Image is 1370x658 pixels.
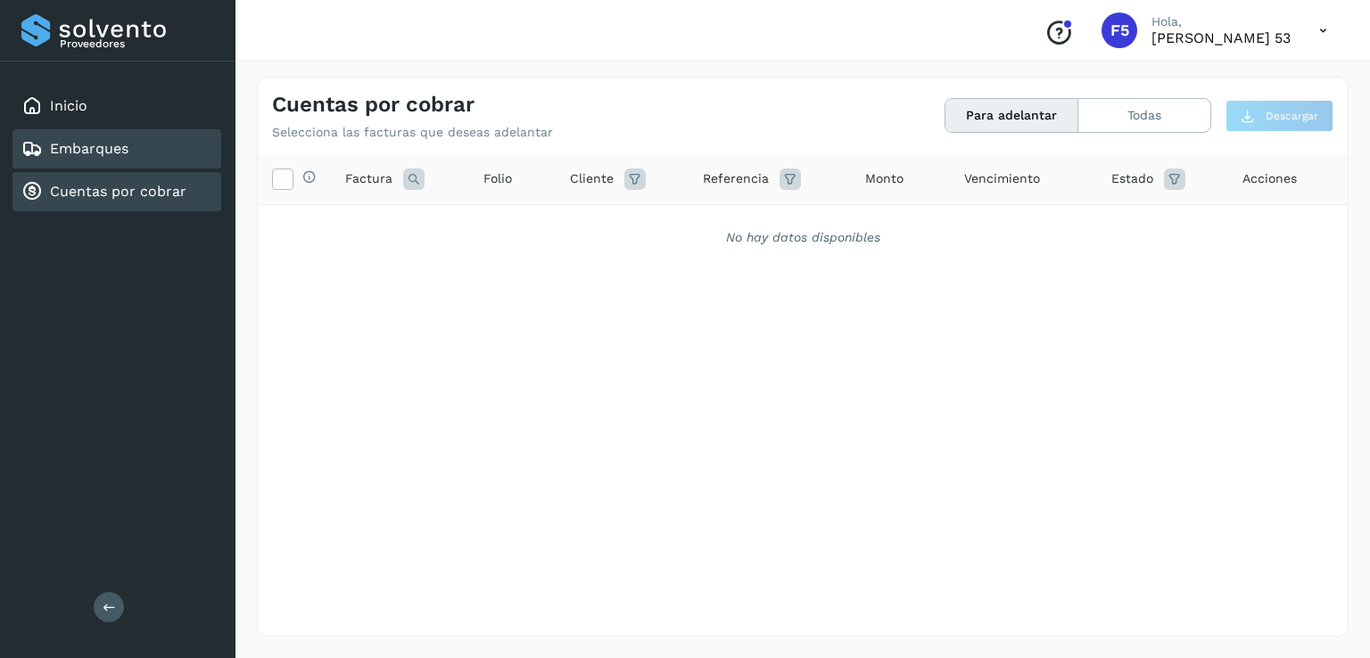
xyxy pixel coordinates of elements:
[1266,108,1318,124] span: Descargar
[50,183,186,200] a: Cuentas por cobrar
[50,140,128,157] a: Embarques
[272,125,553,140] p: Selecciona las facturas que deseas adelantar
[345,169,392,188] span: Factura
[1151,14,1291,29] p: Hola,
[964,169,1040,188] span: Vencimiento
[50,97,87,114] a: Inicio
[272,92,475,118] h4: Cuentas por cobrar
[12,86,221,126] div: Inicio
[865,169,904,188] span: Monto
[483,169,512,188] span: Folio
[12,129,221,169] div: Embarques
[945,99,1078,132] button: Para adelantar
[1151,29,1291,46] p: FLETES 53
[60,37,214,50] p: Proveedores
[1226,100,1333,132] button: Descargar
[281,228,1325,247] div: No hay datos disponibles
[1111,169,1153,188] span: Estado
[1242,169,1297,188] span: Acciones
[703,169,769,188] span: Referencia
[1078,99,1210,132] button: Todas
[570,169,614,188] span: Cliente
[12,172,221,211] div: Cuentas por cobrar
